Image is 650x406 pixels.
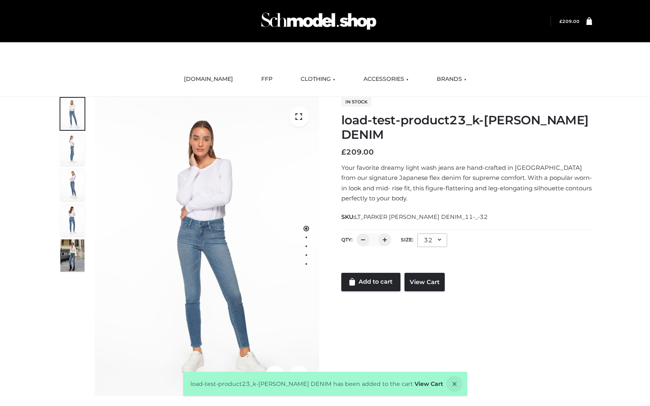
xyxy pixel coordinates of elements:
[415,380,443,387] a: View Cart
[341,163,592,204] p: Your favorite dreamy light wash jeans are hand-crafted in [GEOGRAPHIC_DATA] from our signature Ja...
[341,148,374,157] bdi: 209.00
[60,169,85,201] img: 2001KLX-Ava-skinny-cove-3-scaled_eb6bf915-b6b9-448f-8c6c-8cabb27fd4b2.jpg
[95,97,319,396] img: 2001KLX-Ava-skinny-cove-1-scaled_9b141654-9513-48e5-b76c-3dc7db129200
[559,19,580,24] bdi: 209.00
[357,70,415,88] a: ACCESSORIES
[60,133,85,165] img: 2001KLX-Ava-skinny-cove-4-scaled_4636a833-082b-4702-abec-fd5bf279c4fc.jpg
[341,273,401,291] a: Add to cart
[341,212,489,222] span: SKU:
[178,70,239,88] a: [DOMAIN_NAME]
[60,98,85,130] img: 2001KLX-Ava-skinny-cove-1-scaled_9b141654-9513-48e5-b76c-3dc7db129200.jpg
[404,273,445,291] a: View Cart
[60,239,85,272] img: Bowery-Skinny_Cove-1.jpg
[431,70,473,88] a: BRANDS
[295,70,341,88] a: CLOTHING
[355,213,488,221] span: LT_PARKER [PERSON_NAME] DENIM_11-_-32
[183,372,467,396] div: load-test-product23_k-[PERSON_NAME] DENIM has been added to the cart
[341,113,592,142] h1: load-test-product23_k-[PERSON_NAME] DENIM
[341,97,371,107] span: In stock
[341,237,353,243] label: QTY:
[417,233,447,247] div: 32
[341,148,346,157] span: £
[401,237,413,243] label: Size:
[559,19,562,24] span: £
[60,204,85,236] img: 2001KLX-Ava-skinny-cove-2-scaled_32c0e67e-5e94-449c-a916-4c02a8c03427.jpg
[258,5,379,37] img: Schmodel Admin 964
[255,70,279,88] a: FFP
